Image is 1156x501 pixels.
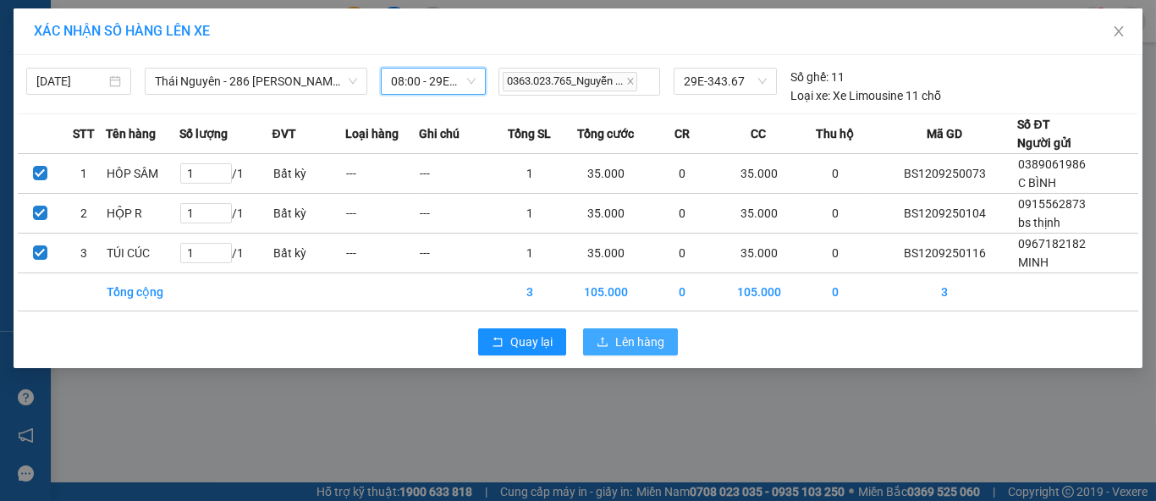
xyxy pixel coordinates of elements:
[646,234,719,273] td: 0
[646,273,719,311] td: 0
[106,124,156,143] span: Tên hàng
[684,69,767,94] span: 29E-343.67
[1018,197,1086,211] span: 0915562873
[646,194,719,234] td: 0
[272,124,296,143] span: ĐVT
[872,234,1017,273] td: BS1209250116
[646,154,719,194] td: 0
[493,273,566,311] td: 3
[508,124,551,143] span: Tổng SL
[872,194,1017,234] td: BS1209250104
[566,194,646,234] td: 35.000
[566,154,646,194] td: 35.000
[106,154,179,194] td: HÔP SÂM
[1018,157,1086,171] span: 0389061986
[478,328,566,355] button: rollbackQuay lại
[106,273,179,311] td: Tổng cộng
[106,234,179,273] td: TÚI CÚC
[566,234,646,273] td: 35.000
[790,86,830,105] span: Loại xe:
[719,234,799,273] td: 35.000
[345,194,419,234] td: ---
[493,194,566,234] td: 1
[583,328,678,355] button: uploadLên hàng
[503,72,637,91] span: 0363.023.765_Nguyễn ...
[1018,256,1049,269] span: MINH
[73,124,95,143] span: STT
[799,234,873,273] td: 0
[391,69,476,94] span: 08:00 - 29E-343.67
[1017,115,1071,152] div: Số ĐT Người gửi
[419,234,493,273] td: ---
[179,194,272,234] td: / 1
[272,234,346,273] td: Bất kỳ
[36,72,106,91] input: 12/09/2025
[626,77,635,85] span: close
[872,273,1017,311] td: 3
[345,234,419,273] td: ---
[155,69,357,94] span: Thái Nguyên - 286 Nguyễn Trãi
[62,234,106,273] td: 3
[419,194,493,234] td: ---
[419,124,460,143] span: Ghi chú
[927,124,962,143] span: Mã GD
[719,273,799,311] td: 105.000
[615,333,664,351] span: Lên hàng
[566,273,646,311] td: 105.000
[1095,8,1142,56] button: Close
[1018,176,1056,190] span: C BÌNH
[719,194,799,234] td: 35.000
[62,154,106,194] td: 1
[510,333,553,351] span: Quay lại
[799,194,873,234] td: 0
[179,124,228,143] span: Số lượng
[419,154,493,194] td: ---
[799,273,873,311] td: 0
[179,234,272,273] td: / 1
[816,124,854,143] span: Thu hộ
[577,124,634,143] span: Tổng cước
[34,23,210,39] span: XÁC NHẬN SỐ HÀNG LÊN XE
[272,194,346,234] td: Bất kỳ
[719,154,799,194] td: 35.000
[493,234,566,273] td: 1
[790,86,941,105] div: Xe Limousine 11 chỗ
[872,154,1017,194] td: BS1209250073
[799,154,873,194] td: 0
[1018,216,1060,229] span: bs thịnh
[348,76,358,86] span: down
[345,154,419,194] td: ---
[272,154,346,194] td: Bất kỳ
[106,194,179,234] td: HỘP R
[62,194,106,234] td: 2
[1112,25,1126,38] span: close
[751,124,766,143] span: CC
[674,124,690,143] span: CR
[493,154,566,194] td: 1
[790,68,845,86] div: 11
[1018,237,1086,250] span: 0967182182
[492,336,504,350] span: rollback
[345,124,399,143] span: Loại hàng
[597,336,608,350] span: upload
[790,68,828,86] span: Số ghế:
[179,154,272,194] td: / 1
